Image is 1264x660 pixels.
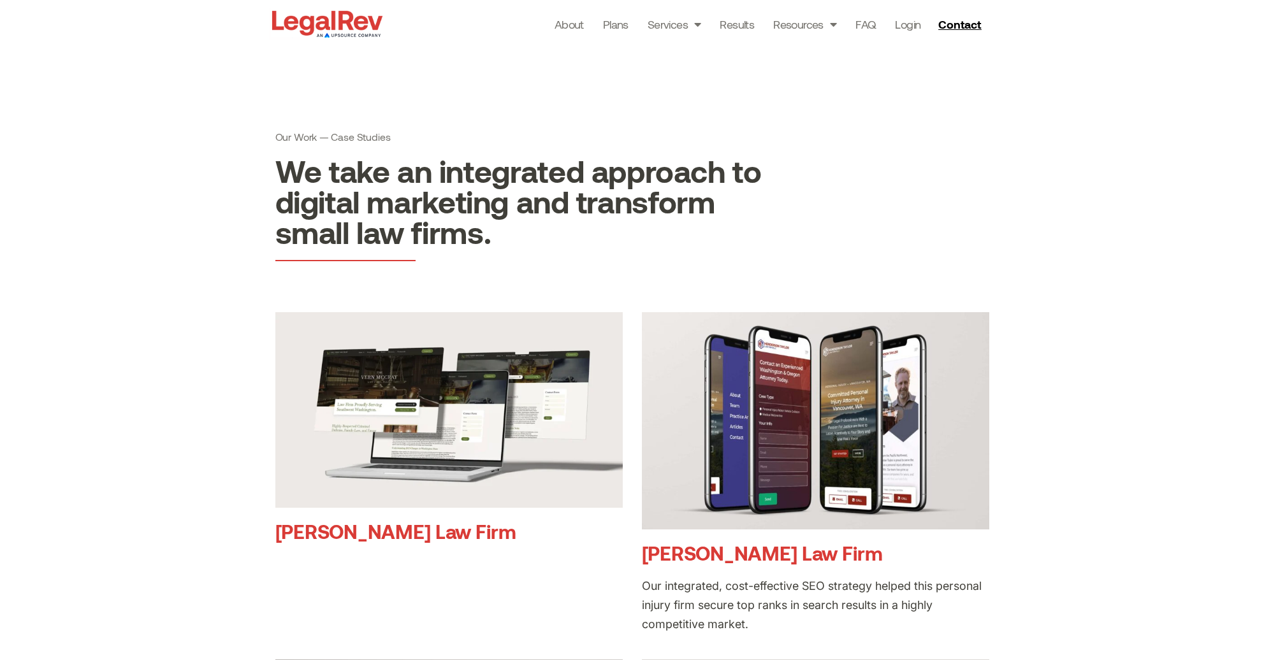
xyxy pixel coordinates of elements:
[895,15,920,33] a: Login
[642,312,989,529] img: Conversion-Optimized Injury Law Website
[642,577,989,634] div: Our integrated, cost-effective SEO strategy helped this personal injury firm secure top ranks in ...
[648,15,701,33] a: Services
[933,14,989,34] a: Contact
[555,15,921,33] nav: Menu
[773,15,836,33] a: Resources
[275,519,516,543] a: [PERSON_NAME] Law Firm
[555,15,584,33] a: About
[938,18,981,30] span: Contact
[603,15,628,33] a: Plans
[275,131,762,143] h1: Our Work — Case Studies
[720,15,754,33] a: Results
[275,155,762,247] h2: We take an integrated approach to digital marketing and transform small law firms.
[642,541,883,564] a: [PERSON_NAME] Law Firm
[855,15,876,33] a: FAQ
